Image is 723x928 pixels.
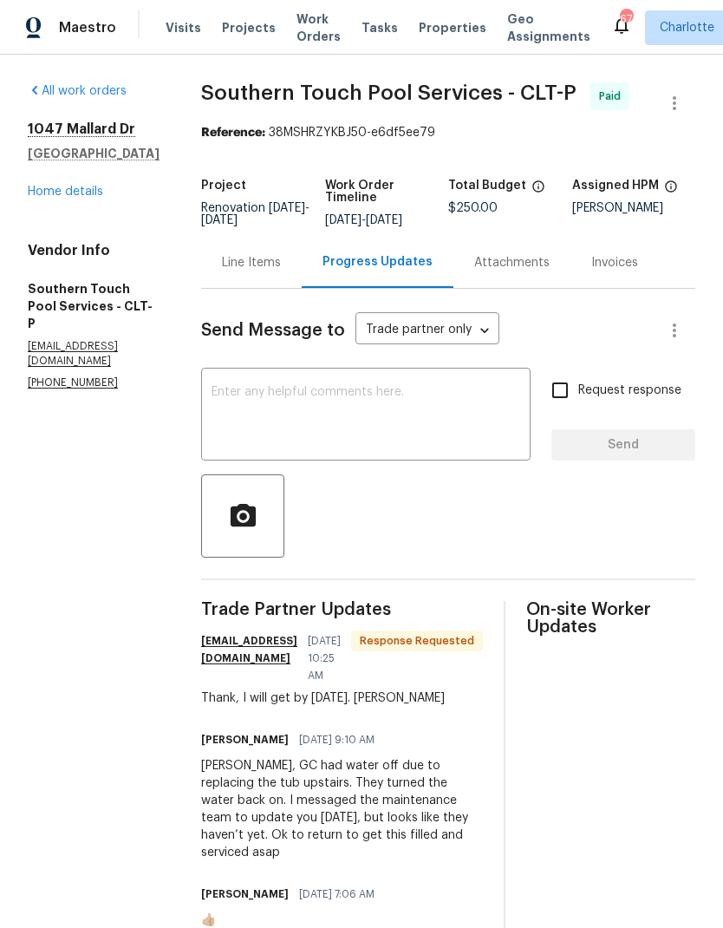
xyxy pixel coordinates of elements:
[201,82,576,103] span: Southern Touch Pool Services - CLT-P
[591,254,638,271] div: Invoices
[201,180,246,192] h5: Project
[201,322,345,339] span: Send Message to
[361,22,398,34] span: Tasks
[353,632,481,650] span: Response Requested
[664,180,678,202] span: The hpm assigned to this work order.
[526,601,695,636] span: On-site Worker Updates
[28,280,160,332] h5: Southern Touch Pool Services - CLT-P
[269,202,305,214] span: [DATE]
[201,127,265,139] b: Reference:
[299,731,375,748] span: [DATE] 9:10 AM
[366,214,402,226] span: [DATE]
[308,632,341,684] span: [DATE] 10:25 AM
[299,886,375,903] span: [DATE] 7:06 AM
[620,10,632,28] div: 67
[59,19,116,36] span: Maestro
[325,214,402,226] span: -
[325,214,361,226] span: [DATE]
[28,85,127,97] a: All work orders
[507,10,590,45] span: Geo Assignments
[201,731,289,748] h6: [PERSON_NAME]
[578,382,681,400] span: Request response
[448,202,498,214] span: $250.00
[322,253,433,271] div: Progress Updates
[222,254,281,271] div: Line Items
[201,601,483,618] span: Trade Partner Updates
[448,180,526,192] h5: Total Budget
[355,317,499,345] div: Trade partner only
[28,186,103,198] a: Home details
[222,19,276,36] span: Projects
[28,242,160,259] h4: Vendor Info
[201,124,695,141] div: 38MSHRZYKBJ50-e6df5ee79
[166,19,201,36] span: Visits
[660,19,714,36] span: Charlotte
[201,214,238,226] span: [DATE]
[599,88,628,105] span: Paid
[201,689,483,707] div: Thank, I will get by [DATE]. [PERSON_NAME]
[474,254,550,271] div: Attachments
[201,757,483,861] div: [PERSON_NAME], GC had water off due to replacing the tub upstairs. They turned the water back on....
[572,180,659,192] h5: Assigned HPM
[419,19,486,36] span: Properties
[572,202,696,214] div: [PERSON_NAME]
[531,180,545,202] span: The total cost of line items that have been proposed by Opendoor. This sum includes line items th...
[201,202,309,226] span: Renovation
[201,202,309,226] span: -
[201,886,289,903] h6: [PERSON_NAME]
[296,10,341,45] span: Work Orders
[325,180,449,204] h5: Work Order Timeline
